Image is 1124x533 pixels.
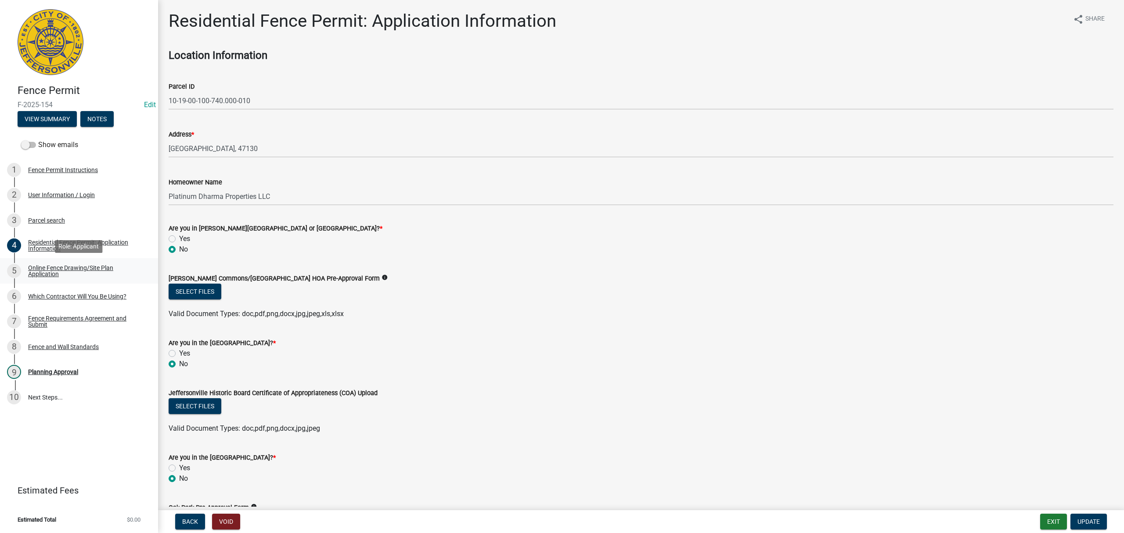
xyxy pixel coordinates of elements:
span: $0.00 [127,517,140,522]
label: Oak Park Pre-Approval Form [169,505,249,511]
label: Yes [179,348,190,359]
strong: Location Information [169,49,267,61]
label: Homeowner Name [169,180,222,186]
label: Yes [179,463,190,473]
i: share [1073,14,1084,25]
i: info [382,274,388,281]
span: Share [1085,14,1105,25]
h1: Residential Fence Permit: Application Information [169,11,556,32]
span: Estimated Total [18,517,56,522]
span: F-2025-154 [18,101,140,109]
button: Void [212,514,240,529]
span: Back [182,518,198,525]
button: Notes [80,111,114,127]
span: Update [1077,518,1100,525]
h4: Fence Permit [18,84,151,97]
label: Parcel ID [169,84,195,90]
div: 3 [7,213,21,227]
div: 10 [7,390,21,404]
label: Are you in the [GEOGRAPHIC_DATA]? [169,340,276,346]
div: Fence Permit Instructions [28,167,98,173]
div: User Information / Login [28,192,95,198]
div: 6 [7,289,21,303]
label: No [179,473,188,484]
span: Valid Document Types: doc,pdf,png,docx,jpg,jpeg [169,424,320,432]
span: Valid Document Types: doc,pdf,png,docx,jpg,jpeg,xls,xlsx [169,310,344,318]
label: Are you in the [GEOGRAPHIC_DATA]? [169,455,276,461]
div: Residential Fence Permit: Application Information [28,239,144,252]
button: Update [1070,514,1107,529]
div: Online Fence Drawing/Site Plan Application [28,265,144,277]
label: Jeffersonville Historic Board Certificate of Appropriateness (COA) Upload [169,390,378,396]
div: Which Contractor Will You Be Using? [28,293,126,299]
label: Address [169,132,194,138]
label: [PERSON_NAME] Commons/[GEOGRAPHIC_DATA] HOA Pre-Approval Form [169,276,380,282]
i: info [251,504,257,510]
div: Fence Requirements Agreement and Submit [28,315,144,328]
div: Role: Applicant [55,215,102,227]
img: City of Jeffersonville, Indiana [18,9,83,75]
label: Show emails [21,140,78,150]
label: No [179,244,188,255]
button: Select files [169,398,221,414]
div: 4 [7,238,21,252]
div: Planning Approval [28,369,78,375]
label: No [179,359,188,369]
button: shareShare [1066,11,1112,28]
button: Select files [169,284,221,299]
wm-modal-confirm: Edit Application Number [144,101,156,109]
div: Parcel search [28,217,65,223]
div: 8 [7,340,21,354]
button: Back [175,514,205,529]
div: Role: Applicant [55,240,102,253]
div: 5 [7,264,21,278]
div: 1 [7,163,21,177]
label: Yes [179,234,190,244]
div: 9 [7,365,21,379]
a: Edit [144,101,156,109]
div: Fence and Wall Standards [28,344,99,350]
a: Estimated Fees [7,482,144,499]
label: Are you in [PERSON_NAME][GEOGRAPHIC_DATA] or [GEOGRAPHIC_DATA]? [169,226,382,232]
wm-modal-confirm: Notes [80,116,114,123]
button: Exit [1040,514,1067,529]
div: 7 [7,314,21,328]
button: View Summary [18,111,77,127]
div: 2 [7,188,21,202]
wm-modal-confirm: Summary [18,116,77,123]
